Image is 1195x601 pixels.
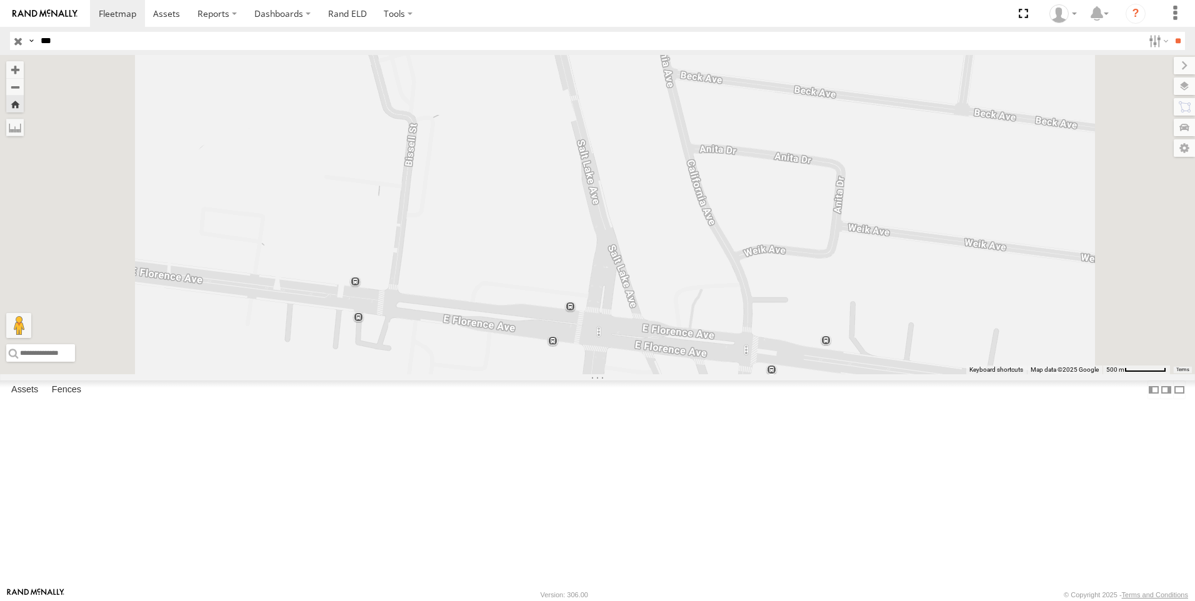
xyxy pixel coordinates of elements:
a: Terms (opens in new tab) [1176,367,1189,372]
div: Norma Casillas [1045,4,1081,23]
button: Zoom in [6,61,24,78]
button: Zoom out [6,78,24,96]
label: Measure [6,119,24,136]
div: Version: 306.00 [541,591,588,599]
label: Fences [46,381,87,399]
label: Dock Summary Table to the Left [1147,380,1160,399]
span: Map data ©2025 Google [1031,366,1099,373]
i: ? [1126,4,1146,24]
button: Drag Pegman onto the map to open Street View [6,313,31,338]
label: Hide Summary Table [1173,380,1186,399]
img: rand-logo.svg [12,9,77,18]
label: Assets [5,381,44,399]
label: Dock Summary Table to the Right [1160,380,1172,399]
button: Map Scale: 500 m per 63 pixels [1102,365,1170,374]
div: © Copyright 2025 - [1064,591,1188,599]
button: Zoom Home [6,96,24,112]
span: 500 m [1106,366,1124,373]
label: Map Settings [1174,139,1195,157]
label: Search Query [26,32,36,50]
a: Visit our Website [7,589,64,601]
button: Keyboard shortcuts [969,365,1023,374]
label: Search Filter Options [1144,32,1171,50]
a: Terms and Conditions [1122,591,1188,599]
